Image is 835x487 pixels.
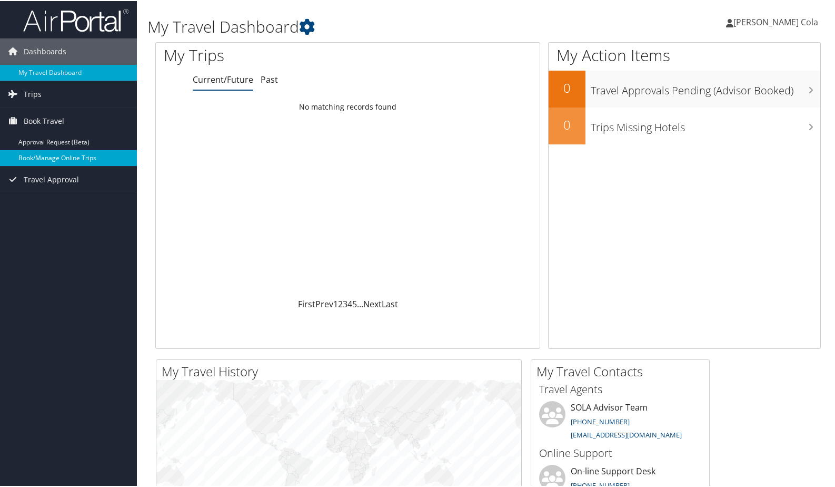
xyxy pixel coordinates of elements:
[534,400,707,443] li: SOLA Advisor Team
[536,362,709,379] h2: My Travel Contacts
[164,43,372,65] h1: My Trips
[363,297,382,309] a: Next
[571,429,682,439] a: [EMAIL_ADDRESS][DOMAIN_NAME]
[591,77,820,97] h3: Travel Approvals Pending (Advisor Booked)
[549,70,820,106] a: 0Travel Approvals Pending (Advisor Booked)
[343,297,347,309] a: 3
[193,73,253,84] a: Current/Future
[382,297,398,309] a: Last
[24,107,64,133] span: Book Travel
[549,106,820,143] a: 0Trips Missing Hotels
[549,43,820,65] h1: My Action Items
[261,73,278,84] a: Past
[549,78,585,96] h2: 0
[726,5,829,37] a: [PERSON_NAME] Cola
[298,297,315,309] a: First
[162,362,521,379] h2: My Travel History
[347,297,352,309] a: 4
[147,15,602,37] h1: My Travel Dashboard
[338,297,343,309] a: 2
[539,445,701,460] h3: Online Support
[156,96,540,115] td: No matching records found
[591,114,820,134] h3: Trips Missing Hotels
[333,297,338,309] a: 1
[733,15,818,27] span: [PERSON_NAME] Cola
[571,416,630,425] a: [PHONE_NUMBER]
[357,297,363,309] span: …
[24,165,79,192] span: Travel Approval
[24,37,66,64] span: Dashboards
[315,297,333,309] a: Prev
[539,381,701,396] h3: Travel Agents
[23,7,128,32] img: airportal-logo.png
[549,115,585,133] h2: 0
[24,80,42,106] span: Trips
[352,297,357,309] a: 5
